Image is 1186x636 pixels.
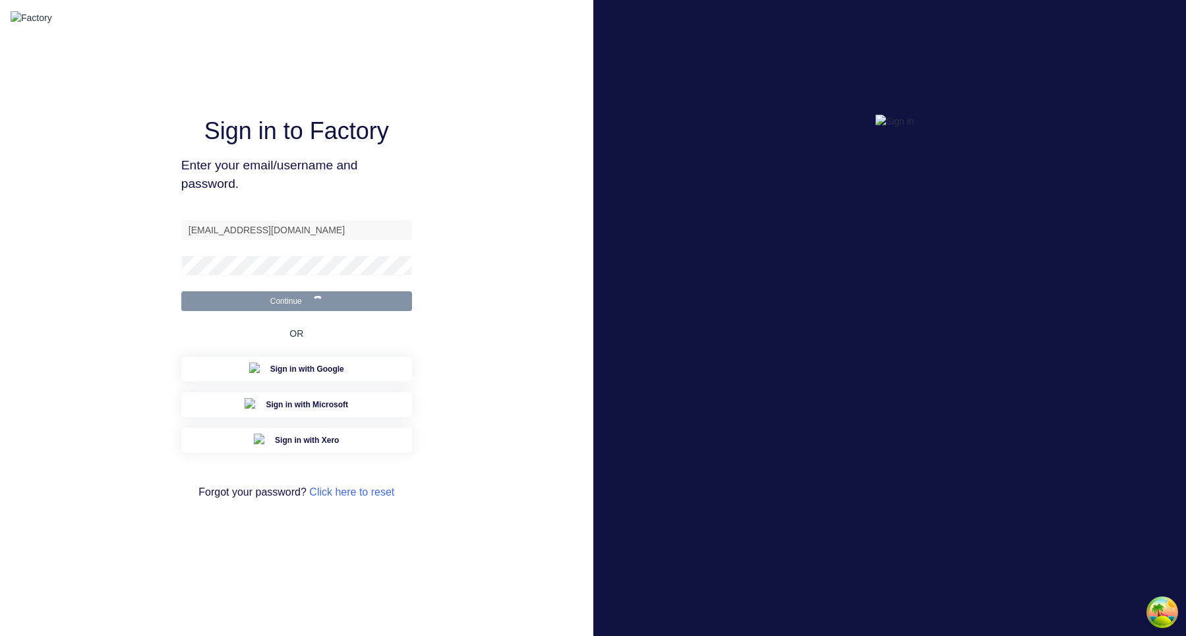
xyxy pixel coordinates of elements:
[181,392,412,417] button: Microsoft Sign inSign in with Microsoft
[254,434,267,447] img: Xero Sign in
[181,428,412,453] button: Xero Sign inSign in with Xero
[875,115,914,129] img: Sign in
[266,399,348,411] span: Sign in with Microsoft
[181,156,412,194] span: Enter your email/username and password.
[245,398,258,411] img: Microsoft Sign in
[289,311,303,357] div: OR
[275,434,339,446] span: Sign in with Xero
[181,291,412,311] button: Continue
[181,357,412,382] button: Google Sign inSign in with Google
[198,484,394,500] span: Forgot your password?
[204,117,389,145] h1: Sign in to Factory
[249,362,262,376] img: Google Sign in
[11,11,52,25] img: Factory
[309,486,394,498] a: Click here to reset
[181,220,412,240] input: Email/Username
[1149,599,1175,625] button: Open Tanstack query devtools
[270,363,344,375] span: Sign in with Google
